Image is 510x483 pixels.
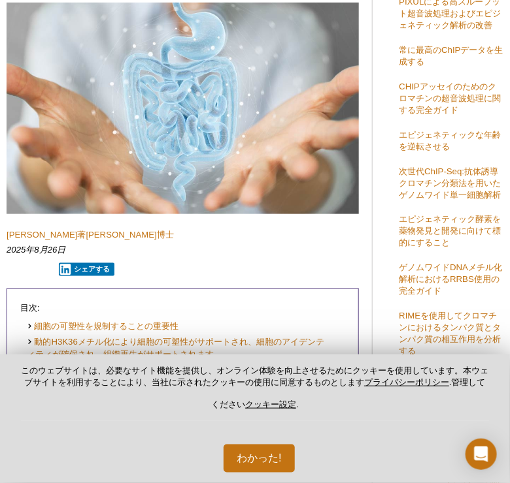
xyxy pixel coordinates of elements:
[245,399,296,411] button: クッキー設定
[399,311,501,356] a: RIMEを使用してクロマチンにおけるタンパク質とタンパク質の相互作用を分析する
[7,3,359,214] img: 人間の腸のデジタルX線を使用している女性
[399,214,501,247] a: エピジェネティック酵素を薬物発見と開発に向けて標的にすること
[7,230,174,240] a: [PERSON_NAME]著[PERSON_NAME]博士
[7,262,50,275] iframe: X Post Button
[20,302,345,314] p: 目次:
[399,45,503,67] a: 常に最高のChIPデータを生成する
[27,336,333,360] a: 動的H3K36メチル化により細胞の可塑性がサポートされ、細胞のアイデンティティが確保され、組織再生がサポートされます
[399,130,501,151] a: エピジェネティックな年齢を逆転させる
[27,320,179,333] a: 細胞の可塑性を規制することの重要性
[364,377,449,387] a: プライバシーポリシー
[399,82,501,115] a: CHIPアッセイのためのクロマチンの超音波処理に関する完全ガイド
[466,439,497,470] div: インターコムメッセンジャーを開く
[224,444,294,473] button: わかった!
[59,263,115,276] button: シェアする
[399,166,501,200] a: 次世代ChIP-Seq:抗体誘導クロマチン分類法を用いたゲノムワイド単一細胞解析
[399,262,502,296] a: ゲノムワイドDNAメチル化解析におけるRRBS使用の完全ガイド
[7,245,65,255] em: 2025年8月26日
[21,365,489,421] p: このウェブサイトは、必要なサイト機能を提供し、オンライン体験を向上させるためにクッキーを使用しています。本ウェブサイトを利用することにより、当社に示されたクッキーの使用に同意するものとします ....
